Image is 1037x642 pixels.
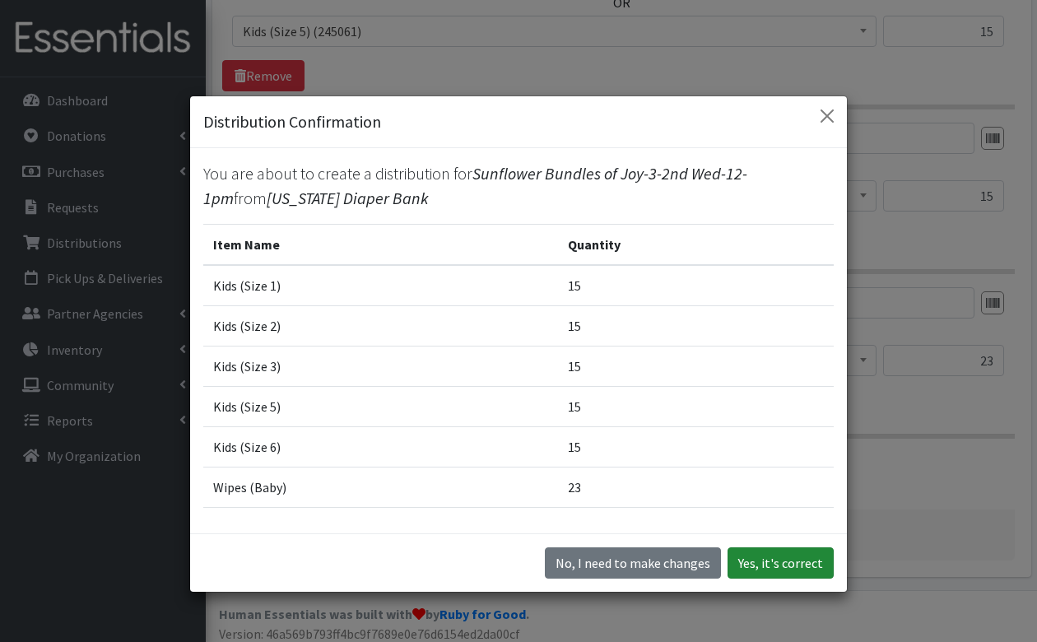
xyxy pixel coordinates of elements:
td: 15 [558,265,834,306]
span: Sunflower Bundles of Joy-3-2nd Wed-12-1pm [203,163,747,208]
p: You are about to create a distribution for from [203,161,834,211]
button: Close [814,103,840,129]
th: Quantity [558,225,834,266]
td: Kids (Size 6) [203,427,558,468]
td: 23 [558,468,834,508]
th: Item Name [203,225,558,266]
td: Kids (Size 1) [203,265,558,306]
h5: Distribution Confirmation [203,109,381,134]
td: Wipes (Baby) [203,468,558,508]
td: Kids (Size 2) [203,306,558,347]
td: Kids (Size 5) [203,387,558,427]
td: 15 [558,387,834,427]
span: [US_STATE] Diaper Bank [267,188,429,208]
button: Yes, it's correct [728,547,834,579]
td: Kids (Size 3) [203,347,558,387]
button: No I need to make changes [545,547,721,579]
td: 15 [558,427,834,468]
td: 15 [558,306,834,347]
td: 15 [558,347,834,387]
